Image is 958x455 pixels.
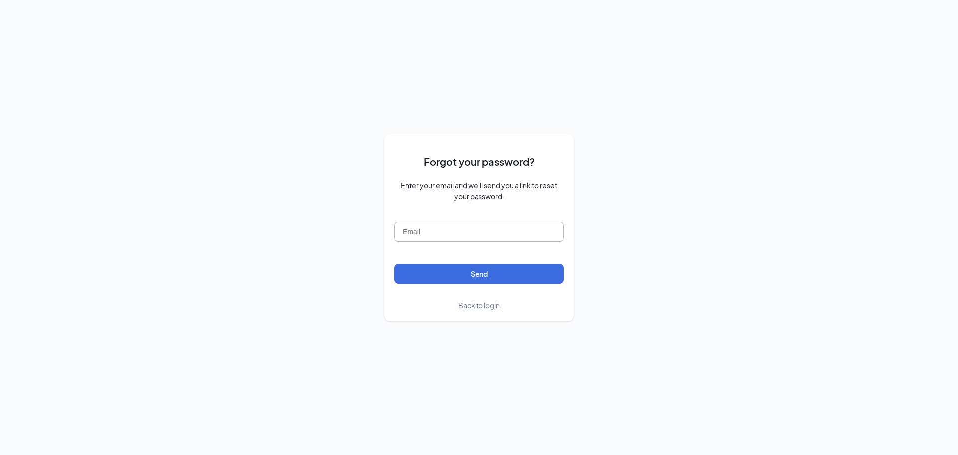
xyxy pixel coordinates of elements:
[394,180,564,202] span: Enter your email and we’ll send you a link to reset your password.
[424,154,535,169] span: Forgot your password?
[394,222,564,242] input: Email
[458,301,500,310] span: Back to login
[394,264,564,284] button: Send
[458,300,500,311] a: Back to login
